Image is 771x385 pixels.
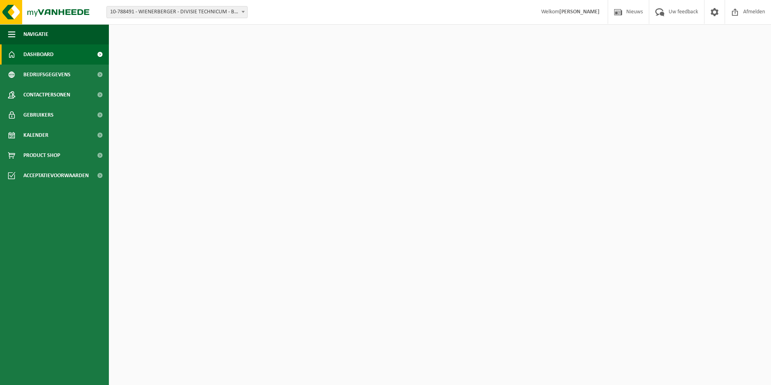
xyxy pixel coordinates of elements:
[23,125,48,145] span: Kalender
[23,165,89,186] span: Acceptatievoorwaarden
[23,85,70,105] span: Contactpersonen
[23,65,71,85] span: Bedrijfsgegevens
[106,6,248,18] span: 10-788491 - WIENERBERGER - DIVISIE TECHNICUM - BEERSE
[23,24,48,44] span: Navigatie
[23,105,54,125] span: Gebruikers
[107,6,247,18] span: 10-788491 - WIENERBERGER - DIVISIE TECHNICUM - BEERSE
[23,145,60,165] span: Product Shop
[23,44,54,65] span: Dashboard
[559,9,600,15] strong: [PERSON_NAME]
